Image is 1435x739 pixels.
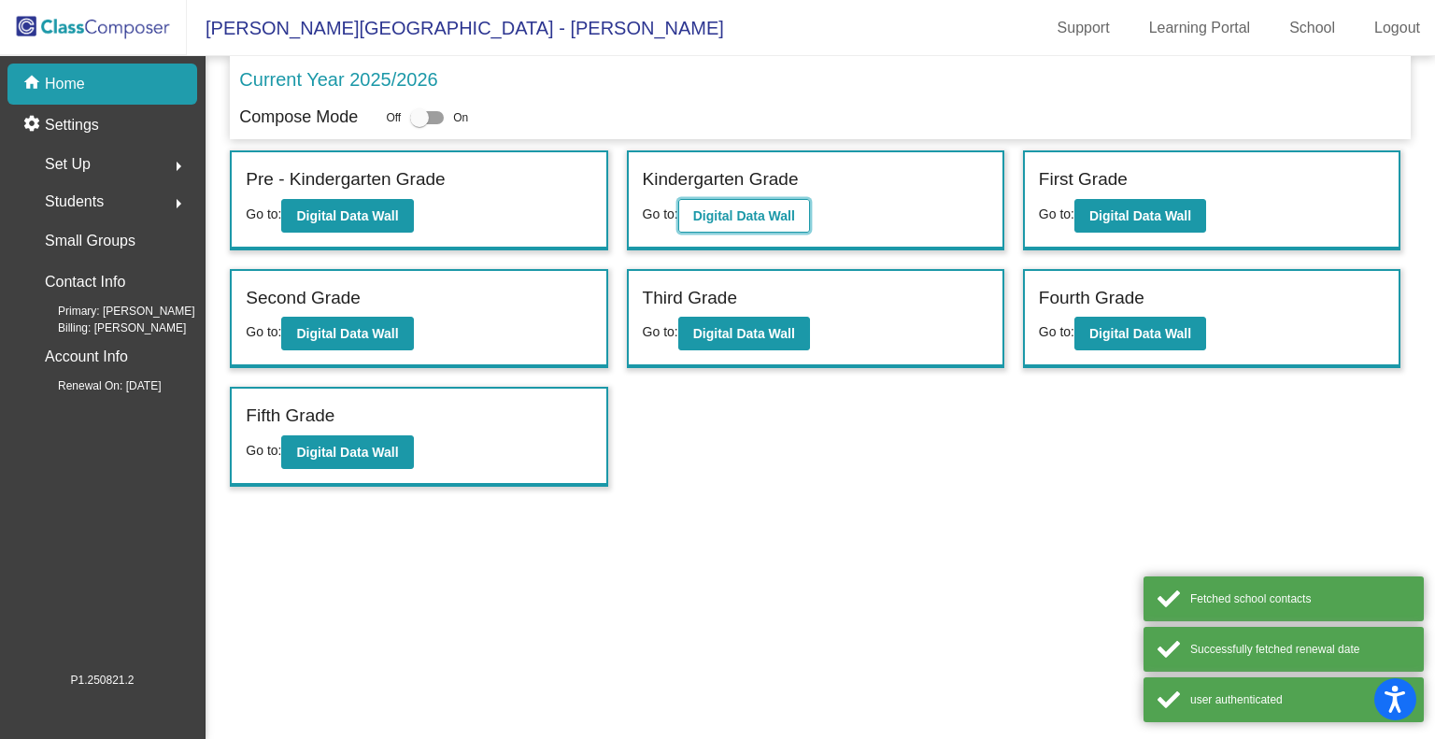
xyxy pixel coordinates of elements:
[167,155,190,178] mat-icon: arrow_right
[45,151,91,178] span: Set Up
[1190,641,1410,658] div: Successfully fetched renewal date
[22,114,45,136] mat-icon: settings
[281,199,413,233] button: Digital Data Wall
[187,13,724,43] span: [PERSON_NAME][GEOGRAPHIC_DATA] - [PERSON_NAME]
[246,166,445,193] label: Pre - Kindergarten Grade
[28,377,161,394] span: Renewal On: [DATE]
[167,192,190,215] mat-icon: arrow_right
[678,317,810,350] button: Digital Data Wall
[693,326,795,341] b: Digital Data Wall
[246,206,281,221] span: Go to:
[246,403,334,430] label: Fifth Grade
[296,208,398,223] b: Digital Data Wall
[1039,206,1074,221] span: Go to:
[1274,13,1350,43] a: School
[239,65,437,93] p: Current Year 2025/2026
[296,326,398,341] b: Digital Data Wall
[296,445,398,460] b: Digital Data Wall
[45,228,135,254] p: Small Groups
[1359,13,1435,43] a: Logout
[453,109,468,126] span: On
[1039,324,1074,339] span: Go to:
[239,105,358,130] p: Compose Mode
[386,109,401,126] span: Off
[1074,317,1206,350] button: Digital Data Wall
[45,269,125,295] p: Contact Info
[45,189,104,215] span: Students
[281,435,413,469] button: Digital Data Wall
[28,320,186,336] span: Billing: [PERSON_NAME]
[1190,691,1410,708] div: user authenticated
[1039,166,1128,193] label: First Grade
[693,208,795,223] b: Digital Data Wall
[1039,285,1144,312] label: Fourth Grade
[1074,199,1206,233] button: Digital Data Wall
[643,324,678,339] span: Go to:
[1190,590,1410,607] div: Fetched school contacts
[643,206,678,221] span: Go to:
[45,344,128,370] p: Account Info
[643,166,799,193] label: Kindergarten Grade
[281,317,413,350] button: Digital Data Wall
[1089,326,1191,341] b: Digital Data Wall
[246,443,281,458] span: Go to:
[1089,208,1191,223] b: Digital Data Wall
[28,303,195,320] span: Primary: [PERSON_NAME]
[678,199,810,233] button: Digital Data Wall
[45,73,85,95] p: Home
[643,285,737,312] label: Third Grade
[1043,13,1125,43] a: Support
[45,114,99,136] p: Settings
[246,324,281,339] span: Go to:
[1134,13,1266,43] a: Learning Portal
[22,73,45,95] mat-icon: home
[246,285,361,312] label: Second Grade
